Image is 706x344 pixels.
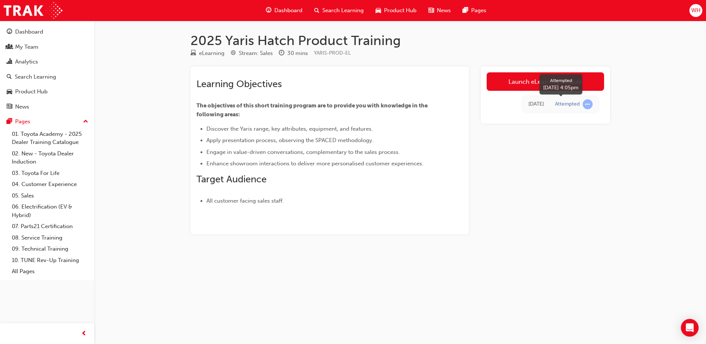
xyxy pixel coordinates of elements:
[555,101,580,108] div: Attempted
[9,221,91,232] a: 07. Parts21 Certification
[206,149,400,155] span: Engage in value-driven conversations, complementary to the sales process.
[206,197,284,204] span: All customer facing sales staff.
[191,32,610,49] h1: 2025 Yaris Hatch Product Training
[81,329,87,338] span: prev-icon
[199,49,225,58] div: eLearning
[15,103,29,111] div: News
[471,6,486,15] span: Pages
[422,3,457,18] a: news-iconNews
[463,6,468,15] span: pages-icon
[196,173,267,185] span: Target Audience
[9,179,91,190] a: 04. Customer Experience
[3,100,91,114] a: News
[681,319,699,337] div: Open Intercom Messenger
[15,58,38,66] div: Analytics
[266,6,271,15] span: guage-icon
[7,104,12,110] span: news-icon
[9,201,91,221] a: 06. Electrification (EV & Hybrid)
[9,168,91,179] a: 03. Toyota For Life
[7,74,12,80] span: search-icon
[230,49,273,58] div: Stream
[322,6,364,15] span: Search Learning
[308,3,370,18] a: search-iconSearch Learning
[3,85,91,99] a: Product Hub
[543,77,579,84] div: Attempted
[437,6,451,15] span: News
[206,137,374,144] span: Apply presentation process, observing the SPACED methodology.
[9,255,91,266] a: 10. TUNE Rev-Up Training
[376,6,381,15] span: car-icon
[7,29,12,35] span: guage-icon
[691,6,700,15] span: WH
[206,125,373,132] span: Discover the Yaris range, key attributes, equipment, and features.
[543,84,579,92] div: [DATE] 4:05pm
[457,3,492,18] a: pages-iconPages
[528,100,544,109] div: Mon Apr 28 2025 16:05:45 GMT+1000 (Australian Eastern Standard Time)
[15,43,38,51] div: My Team
[230,50,236,57] span: target-icon
[7,118,12,125] span: pages-icon
[196,78,282,90] span: Learning Objectives
[287,49,308,58] div: 30 mins
[3,25,91,39] a: Dashboard
[9,148,91,168] a: 02. New - Toyota Dealer Induction
[3,55,91,69] a: Analytics
[314,6,319,15] span: search-icon
[384,6,417,15] span: Product Hub
[3,70,91,84] a: Search Learning
[583,99,593,109] span: learningRecordVerb_ATTEMPT-icon
[3,40,91,54] a: My Team
[15,73,56,81] div: Search Learning
[487,72,604,91] a: Launch eLearning module
[314,50,351,56] span: Learning resource code
[279,50,284,57] span: clock-icon
[7,59,12,65] span: chart-icon
[428,6,434,15] span: news-icon
[191,50,196,57] span: learningResourceType_ELEARNING-icon
[370,3,422,18] a: car-iconProduct Hub
[9,190,91,202] a: 05. Sales
[83,117,88,127] span: up-icon
[191,49,225,58] div: Type
[9,266,91,277] a: All Pages
[3,115,91,128] button: Pages
[9,232,91,244] a: 08. Service Training
[7,44,12,51] span: people-icon
[3,24,91,115] button: DashboardMy TeamAnalyticsSearch LearningProduct HubNews
[239,49,273,58] div: Stream: Sales
[274,6,302,15] span: Dashboard
[279,49,308,58] div: Duration
[196,102,429,118] span: The objectives of this short training program are to provide you with knowledge in the following ...
[15,87,48,96] div: Product Hub
[9,243,91,255] a: 09. Technical Training
[689,4,702,17] button: WH
[260,3,308,18] a: guage-iconDashboard
[7,89,12,95] span: car-icon
[4,2,62,19] img: Trak
[15,117,30,126] div: Pages
[9,128,91,148] a: 01. Toyota Academy - 2025 Dealer Training Catalogue
[206,160,424,167] span: Enhance showroom interactions to deliver more personalised customer experiences.
[15,28,43,36] div: Dashboard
